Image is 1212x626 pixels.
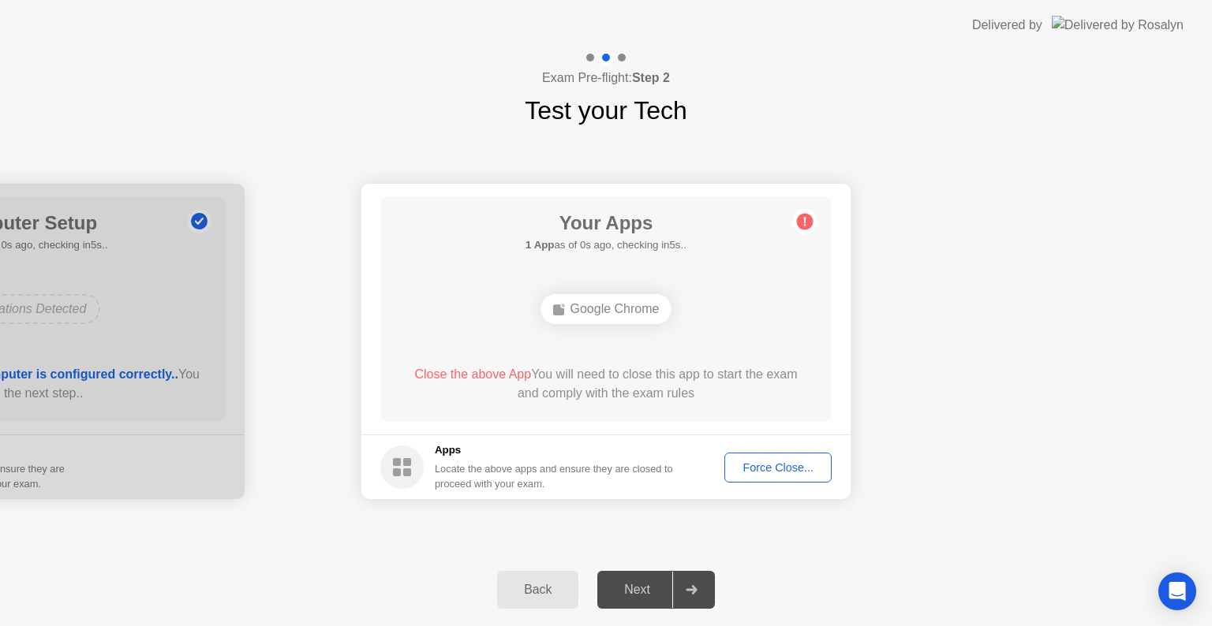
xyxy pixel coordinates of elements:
button: Force Close... [724,453,832,483]
div: Google Chrome [541,294,672,324]
b: Step 2 [632,71,670,84]
div: Back [502,583,574,597]
div: Next [602,583,672,597]
div: Open Intercom Messenger [1158,572,1196,610]
button: Back [497,571,578,609]
h1: Test your Tech [525,91,687,129]
div: Force Close... [730,461,826,474]
h4: Exam Pre-flight: [542,69,670,88]
div: You will need to close this app to start the exam and comply with the exam rules [403,365,810,403]
h5: as of 0s ago, checking in5s.. [526,237,686,253]
div: Delivered by [972,16,1042,35]
button: Next [597,571,715,609]
span: Close the above App [414,367,531,381]
b: 1 App [526,239,554,251]
div: Locate the above apps and ensure they are closed to proceed with your exam. [435,461,674,491]
img: Delivered by Rosalyn [1052,16,1184,34]
h5: Apps [435,442,674,458]
h1: Your Apps [526,209,686,237]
